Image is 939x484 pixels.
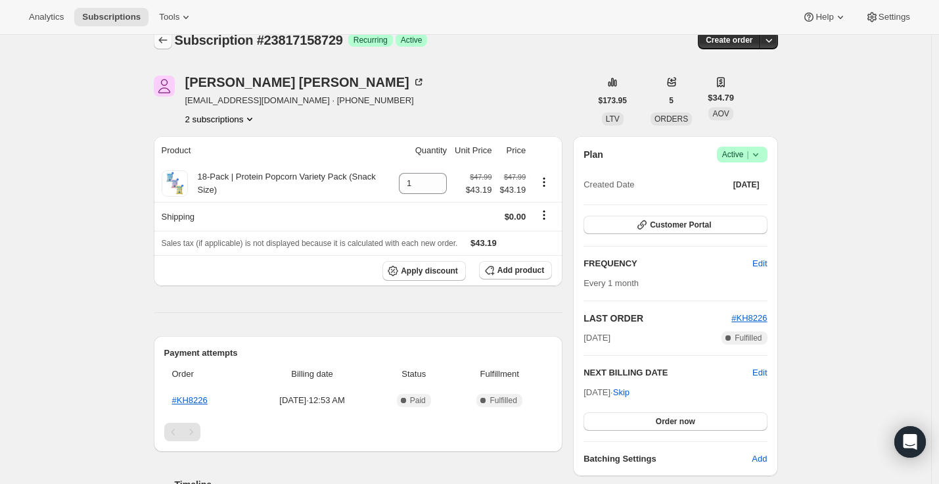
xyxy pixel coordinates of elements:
span: Settings [879,12,910,22]
span: Apply discount [401,266,458,276]
th: Shipping [154,202,396,231]
button: Order now [584,412,767,431]
span: Amy Guldner [154,76,175,97]
span: [DATE] · 12:53 AM [252,394,373,407]
th: Product [154,136,396,165]
button: $173.95 [591,91,635,110]
span: | [746,149,748,160]
span: Subscriptions [82,12,141,22]
span: Edit [752,257,767,270]
h2: Plan [584,148,603,161]
span: Sales tax (if applicable) is not displayed because it is calculated with each new order. [162,239,458,248]
button: Analytics [21,8,72,26]
span: Billing date [252,368,373,381]
nav: Pagination [164,423,553,441]
span: Tools [159,12,179,22]
button: Subscriptions [154,31,172,49]
span: Every 1 month [584,278,639,288]
span: [DATE] [733,180,760,190]
span: $34.79 [708,91,734,105]
span: $173.95 [599,95,627,106]
div: [PERSON_NAME] [PERSON_NAME] [185,76,425,89]
span: LTV [606,114,620,124]
span: Status [380,368,447,381]
span: Help [815,12,833,22]
a: #KH8226 [731,313,767,323]
h6: Batching Settings [584,452,752,466]
span: [DATE] [584,331,610,345]
span: $43.19 [470,238,497,248]
span: Create order [706,35,752,45]
span: Fulfillment [455,368,544,381]
span: [DATE] · [584,387,630,397]
div: 18-Pack | Protein Popcorn Variety Pack (Snack Size) [188,170,392,197]
button: Subscriptions [74,8,149,26]
span: Order now [656,416,695,427]
span: Fulfilled [735,333,762,343]
h2: NEXT BILLING DATE [584,366,752,379]
button: Help [794,8,854,26]
th: Order [164,360,248,389]
span: $43.19 [466,183,492,197]
span: Created Date [584,178,634,191]
button: Product actions [185,112,257,126]
th: Price [495,136,530,165]
span: 5 [669,95,674,106]
th: Unit Price [451,136,495,165]
button: Add product [479,261,552,279]
span: Paid [410,395,426,406]
div: Open Intercom Messenger [894,426,926,458]
span: [EMAIL_ADDRESS][DOMAIN_NAME] · [PHONE_NUMBER] [185,94,425,107]
button: [DATE] [725,176,767,194]
span: Fulfilled [490,395,516,406]
span: Customer Portal [650,220,711,230]
button: Create order [698,31,760,49]
a: #KH8226 [172,395,208,405]
button: Edit [744,253,775,274]
span: Add [752,452,767,466]
button: Skip [605,382,637,403]
img: product img [162,170,188,197]
span: Recurring [354,35,388,45]
span: Add product [497,265,544,276]
span: Active [401,35,423,45]
button: Tools [151,8,200,26]
button: Edit [752,366,767,379]
span: Active [722,148,762,161]
h2: LAST ORDER [584,312,731,325]
button: Apply discount [382,261,466,281]
span: Skip [613,386,630,399]
th: Quantity [395,136,451,165]
span: Analytics [29,12,64,22]
button: Customer Portal [584,216,767,234]
button: Add [744,448,775,470]
h2: FREQUENCY [584,257,752,270]
button: Product actions [534,175,555,189]
span: AOV [712,109,729,118]
span: Subscription #23817158729 [175,33,343,47]
button: #KH8226 [731,312,767,325]
span: ORDERS [654,114,688,124]
span: $0.00 [505,212,526,222]
small: $47.99 [470,173,492,181]
h2: Payment attempts [164,347,553,360]
span: $43.19 [499,183,526,197]
button: 5 [661,91,681,110]
small: $47.99 [504,173,526,181]
button: Shipping actions [534,208,555,222]
button: Settings [858,8,918,26]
